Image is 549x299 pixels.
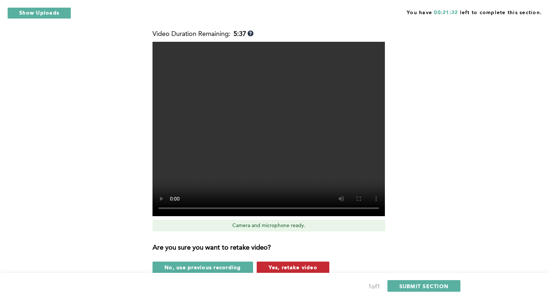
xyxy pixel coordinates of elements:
button: Show Uploads [7,7,71,19]
div: Video Duration Remaining: [152,31,253,38]
div: 1 of 1 [368,282,380,292]
span: Yes, retake video [269,264,317,271]
button: No, use previous recording [152,262,253,273]
span: 00:21:32 [434,10,458,15]
button: Yes, retake video [257,262,329,273]
div: Camera and microphone ready. [152,220,385,231]
b: 5:37 [233,31,246,38]
button: SUBMIT SECTION [387,280,461,292]
span: You have left to complete this section. [407,7,542,16]
span: No, use previous recording [164,264,241,271]
span: SUBMIT SECTION [399,283,449,290]
h3: Are you sure you want to retake video? [152,244,394,252]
